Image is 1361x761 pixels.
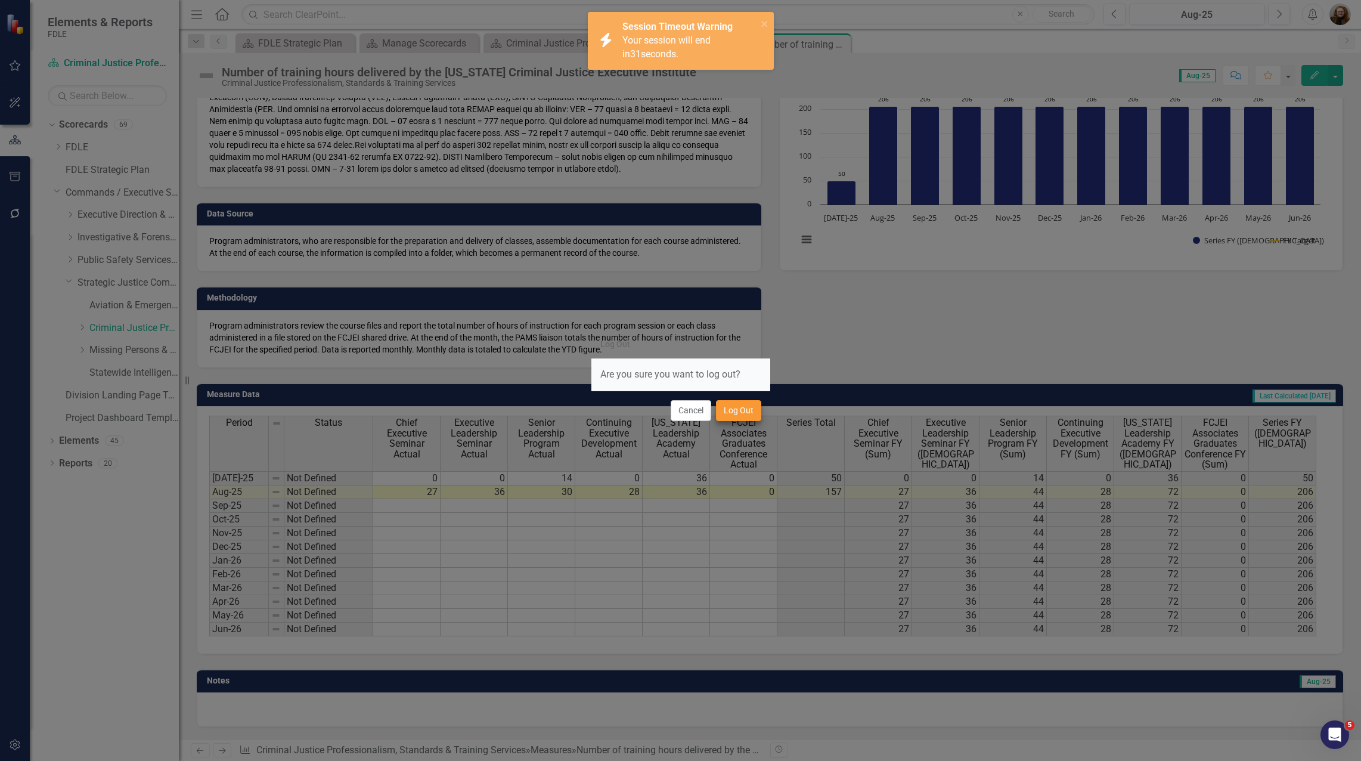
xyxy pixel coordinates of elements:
iframe: Intercom live chat [1320,720,1349,749]
button: Log Out [716,400,761,421]
div: Log Out [600,340,630,349]
span: Your session will end in seconds. [622,35,711,60]
span: 5 [1345,720,1354,730]
strong: Session Timeout Warning [622,21,733,32]
button: Cancel [671,400,711,421]
button: close [761,17,769,30]
span: Are you sure you want to log out? [600,369,740,380]
span: 31 [630,48,641,60]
